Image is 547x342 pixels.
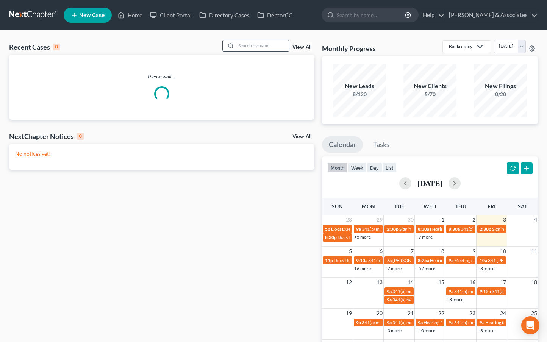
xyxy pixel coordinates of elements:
a: +7 more [385,265,402,271]
span: 9a [356,320,361,325]
span: 8 [441,247,445,256]
span: Thu [455,203,466,209]
a: Calendar [322,136,363,153]
a: View All [292,134,311,139]
input: Search by name... [236,40,289,51]
span: 16 [469,278,476,287]
span: 341(a) meeting for [PERSON_NAME] [392,297,466,303]
span: 9a [449,289,453,294]
span: 341(a) meeting for [PERSON_NAME] [392,289,466,294]
span: 7a [387,258,392,263]
span: 15 [438,278,445,287]
span: 29 [376,215,383,224]
span: Wed [424,203,436,209]
span: 9a [449,320,453,325]
a: +10 more [416,328,435,333]
span: New Case [79,12,105,18]
span: 2 [472,215,476,224]
span: Sun [332,203,343,209]
span: 341(a) meeting for [PERSON_NAME] [392,320,466,325]
a: +7 more [416,234,433,240]
span: 9:15a [480,289,491,294]
span: Tue [394,203,404,209]
a: Directory Cases [195,8,253,22]
span: 8:25a [418,258,429,263]
span: Hearing for [PERSON_NAME] & [PERSON_NAME] [424,320,523,325]
span: 9a [387,289,392,294]
div: Recent Cases [9,42,60,52]
span: 9a [418,320,423,325]
span: 341(a) meeting for [PERSON_NAME] [362,320,435,325]
span: 11p [325,258,333,263]
a: View All [292,45,311,50]
span: 11 [530,247,538,256]
div: 5/70 [403,91,456,98]
a: +3 more [478,265,494,271]
span: 9a [356,226,361,232]
a: +57 more [416,265,435,271]
h2: [DATE] [417,179,442,187]
p: Please wait... [9,73,314,80]
a: Client Portal [146,8,195,22]
span: 9:10a [356,258,367,263]
span: 20 [376,309,383,318]
span: 18 [530,278,538,287]
input: Search by name... [337,8,406,22]
span: 8:30a [449,226,460,232]
span: 10 [499,247,507,256]
span: 2:30p [387,226,399,232]
button: day [367,162,382,173]
span: 8:30a [418,226,429,232]
div: 0 [77,133,84,140]
div: New Leads [333,82,386,91]
span: 341(a) meeting for [PERSON_NAME] [362,226,435,232]
span: 341 [PERSON_NAME] [488,258,532,263]
span: 9a [387,297,392,303]
span: 341(a) meeting for [PERSON_NAME] [368,258,441,263]
span: 9a [387,320,392,325]
span: Sat [518,203,527,209]
a: +5 more [354,234,371,240]
span: Meeting of Creditors for [PERSON_NAME] [454,258,538,263]
span: 9a [449,258,453,263]
span: 28 [345,215,353,224]
span: 341(a) meeting for [PERSON_NAME] [454,320,527,325]
span: 5p [325,226,330,232]
span: 7 [410,247,414,256]
div: 0/20 [474,91,527,98]
span: Docs Due for [PERSON_NAME] [338,234,400,240]
span: 341(a) meeting for [PERSON_NAME] [461,226,534,232]
button: week [348,162,367,173]
span: 341(a) meeting for [PERSON_NAME] [454,289,527,294]
a: +3 more [385,328,402,333]
span: 12 [345,278,353,287]
span: 25 [530,309,538,318]
button: list [382,162,397,173]
span: 8:30p [325,234,337,240]
a: Help [419,8,444,22]
a: Home [114,8,146,22]
span: 22 [438,309,445,318]
span: 21 [407,309,414,318]
span: 2:30p [480,226,491,232]
span: [PERSON_NAME] - Arraignment [392,258,456,263]
span: Signing Date for [PERSON_NAME] & [PERSON_NAME] [399,226,507,232]
a: DebtorCC [253,8,296,22]
div: Open Intercom Messenger [521,316,539,334]
span: Mon [362,203,375,209]
button: month [327,162,348,173]
a: +6 more [354,265,371,271]
span: Hearing for [PERSON_NAME] & [PERSON_NAME] [430,226,529,232]
a: Tasks [366,136,396,153]
span: 4 [533,215,538,224]
span: 23 [469,309,476,318]
span: 13 [376,278,383,287]
span: 5 [348,247,353,256]
div: New Clients [403,82,456,91]
span: 30 [407,215,414,224]
div: Bankruptcy [449,43,472,50]
div: 8/120 [333,91,386,98]
h3: Monthly Progress [322,44,376,53]
span: 14 [407,278,414,287]
a: [PERSON_NAME] & Associates [445,8,538,22]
